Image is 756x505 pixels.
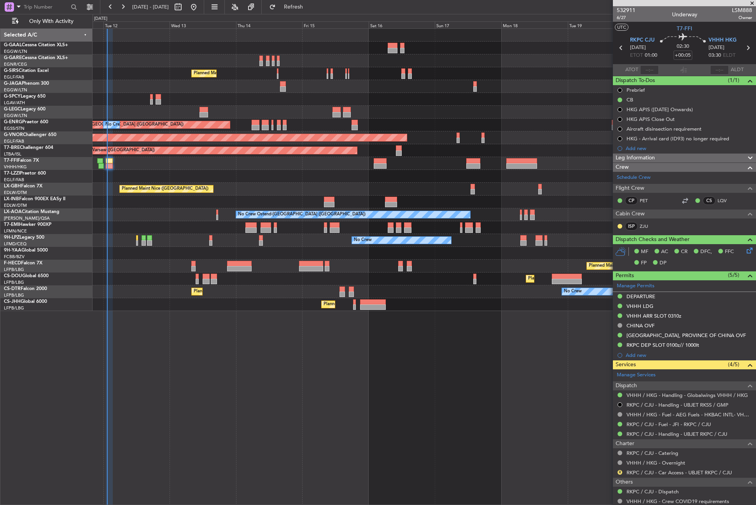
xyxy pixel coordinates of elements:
a: LX-INBFalcon 900EX EASy II [4,197,65,201]
span: Refresh [277,4,310,10]
span: LSM888 [732,6,752,14]
span: T7-LZZI [4,171,20,176]
div: Sun 17 [435,21,501,28]
span: VHHH HKG [709,37,737,44]
div: Planned Maint Sofia [194,286,233,297]
div: DEPARTURE [626,293,655,300]
a: EGGW/LTN [4,87,27,93]
div: Underway [672,10,697,19]
span: G-VNOR [4,133,23,137]
span: G-GARE [4,56,22,60]
span: Dispatch [616,381,637,390]
div: Tue 19 [568,21,634,28]
a: ZJU [640,223,657,230]
div: Fri 15 [302,21,369,28]
a: PET [640,197,657,204]
span: T7-EMI [4,222,19,227]
span: G-SIRS [4,68,19,73]
span: (5/5) [728,271,739,279]
span: 532911 [617,6,635,14]
div: Planned Maint [GEOGRAPHIC_DATA] ([GEOGRAPHIC_DATA]) [194,68,316,79]
span: Services [616,360,636,369]
span: G-SPCY [4,94,21,99]
div: No Crew [564,286,582,297]
div: Tue 12 [103,21,170,28]
a: LGAV/ATH [4,100,25,106]
span: Dispatch Checks and Weather [616,235,689,244]
a: LFPB/LBG [4,267,24,273]
span: CR [681,248,688,256]
div: CS [703,196,716,205]
span: 02:30 [677,43,689,51]
a: Manage Services [617,371,656,379]
a: RKPC / CJU - Dispatch [626,488,679,495]
a: G-ENRGPraetor 600 [4,120,48,124]
span: Flight Crew [616,184,644,193]
a: VHHH / HKG - Handling - Globalwings VHHH / HKG [626,392,748,398]
span: LX-AOA [4,210,22,214]
a: RKPC / CJU - Car Access - UBJET RKPC / CJU [626,469,732,476]
a: EDLW/DTM [4,190,27,196]
div: No Crew [354,234,372,246]
div: No Crew Ostend-[GEOGRAPHIC_DATA] ([GEOGRAPHIC_DATA]) [238,209,366,220]
div: Sat 16 [369,21,435,28]
a: LX-GBHFalcon 7X [4,184,42,189]
a: CS-DOUGlobal 6500 [4,274,49,278]
span: RKPC CJU [630,37,654,44]
span: (4/5) [728,360,739,369]
a: Manage Permits [617,282,654,290]
div: RKPC DEP SLOT 0100z// 1000lt [626,342,699,348]
span: Owner [732,14,752,21]
div: [GEOGRAPHIC_DATA], PROVINCE OF CHINA OVF [626,332,746,339]
span: G-ENRG [4,120,22,124]
span: Charter [616,439,634,448]
div: Add new [626,352,752,358]
a: EGNR/CEG [4,61,27,67]
span: 01:00 [645,52,657,59]
a: EGLF/FAB [4,138,24,144]
a: T7-BREChallenger 604 [4,145,53,150]
a: LFPB/LBG [4,292,24,298]
a: G-SIRSCitation Excel [4,68,49,73]
a: EGLF/FAB [4,74,24,80]
a: EGSS/STN [4,126,24,131]
span: MF [641,248,648,256]
a: VHHH/HKG [4,164,27,170]
a: LFMD/CEQ [4,241,26,247]
span: Permits [616,271,634,280]
a: EGLF/FAB [4,177,24,183]
div: CHINA OVF [626,322,654,329]
span: G-JAGA [4,81,22,86]
span: Cabin Crew [616,210,645,218]
span: Dispatch To-Dos [616,76,655,85]
span: ATOT [625,66,638,74]
a: G-LEGCLegacy 600 [4,107,45,112]
div: ISP [625,222,638,231]
span: FFC [725,248,734,256]
button: UTC [615,24,628,31]
span: (1/1) [728,76,739,84]
span: FP [641,259,647,267]
div: HKG APIS Close Out [626,116,675,122]
div: Planned Maint [GEOGRAPHIC_DATA] ([GEOGRAPHIC_DATA]) [589,260,711,272]
a: VHHH / HKG - Overnight [626,460,685,466]
div: Planned Maint [GEOGRAPHIC_DATA] ([GEOGRAPHIC_DATA]) [528,273,651,285]
span: [DATE] [630,44,646,52]
div: Prebrief [626,87,645,93]
a: Schedule Crew [617,174,651,182]
button: Only With Activity [9,15,84,28]
span: G-LEGC [4,107,21,112]
a: F-HECDFalcon 7X [4,261,42,266]
span: G-GAAL [4,43,22,47]
div: VHHH ARR SLOT 0310z [626,313,681,319]
a: CS-DTRFalcon 2000 [4,287,47,291]
a: VHHH / HKG - Fuel - AEG Fuels - HKBAC INTL- VHHH / HKG [626,411,752,418]
span: Only With Activity [20,19,82,24]
div: Mon 18 [501,21,568,28]
div: Planned Maint [GEOGRAPHIC_DATA] ([GEOGRAPHIC_DATA]) [61,119,184,131]
span: Crew [616,163,629,172]
div: Add new [626,145,752,152]
span: Leg Information [616,154,655,163]
a: G-VNORChallenger 650 [4,133,56,137]
span: LX-GBH [4,184,21,189]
